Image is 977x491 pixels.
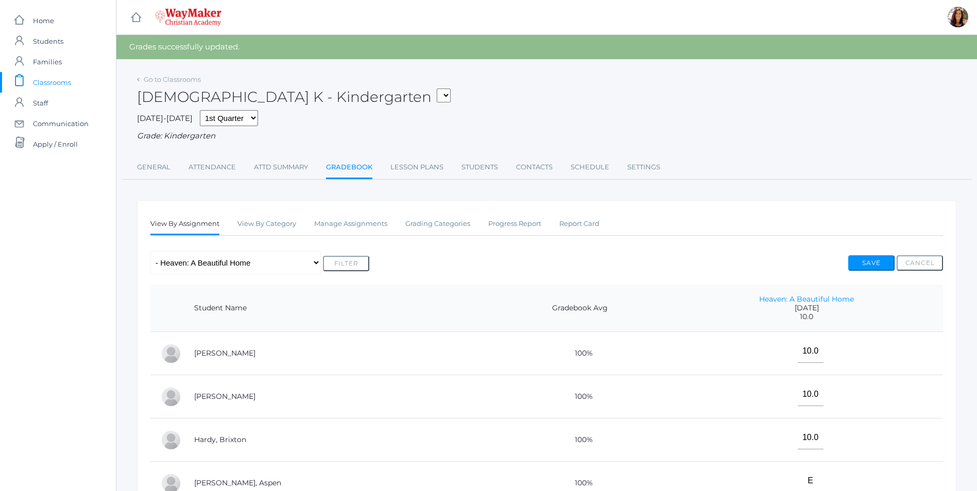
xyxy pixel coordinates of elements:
[194,348,255,358] a: [PERSON_NAME]
[137,130,956,142] div: Grade: Kindergarten
[490,285,670,332] th: Gradebook Avg
[323,256,369,271] button: Filter
[33,51,62,72] span: Families
[33,93,48,113] span: Staff
[405,214,470,234] a: Grading Categories
[194,392,255,401] a: [PERSON_NAME]
[326,157,372,179] a: Gradebook
[188,157,236,178] a: Attendance
[490,375,670,418] td: 100%
[161,430,181,450] div: Brixton Hardy
[116,35,977,59] div: Grades successfully updated.
[314,214,387,234] a: Manage Assignments
[759,294,854,304] a: Heaven: A Beautiful Home
[237,214,296,234] a: View By Category
[137,157,170,178] a: General
[137,89,451,105] h2: [DEMOGRAPHIC_DATA] K - Kindergarten
[559,214,599,234] a: Report Card
[461,157,498,178] a: Students
[490,418,670,462] td: 100%
[516,157,553,178] a: Contacts
[490,332,670,375] td: 100%
[33,31,63,51] span: Students
[137,113,193,123] span: [DATE]-[DATE]
[680,304,933,312] span: [DATE]
[33,113,89,134] span: Communication
[948,7,968,27] div: Gina Pecor
[254,157,308,178] a: Attd Summary
[33,134,78,154] span: Apply / Enroll
[194,435,246,444] a: Hardy, Brixton
[144,75,201,83] a: Go to Classrooms
[33,72,71,93] span: Classrooms
[33,10,54,31] span: Home
[848,255,895,271] button: Save
[161,343,181,364] div: Abigail Backstrom
[680,312,933,321] span: 10.0
[390,157,443,178] a: Lesson Plans
[897,255,943,271] button: Cancel
[194,478,281,487] a: [PERSON_NAME], Aspen
[184,285,490,332] th: Student Name
[571,157,609,178] a: Schedule
[161,387,181,407] div: Nolan Gagen
[627,157,660,178] a: Settings
[488,214,541,234] a: Progress Report
[150,214,219,236] a: View By Assignment
[155,8,221,26] img: waymaker-logo-stack-white-1602f2b1af18da31a5905e9982d058868370996dac5278e84edea6dabf9a3315.png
